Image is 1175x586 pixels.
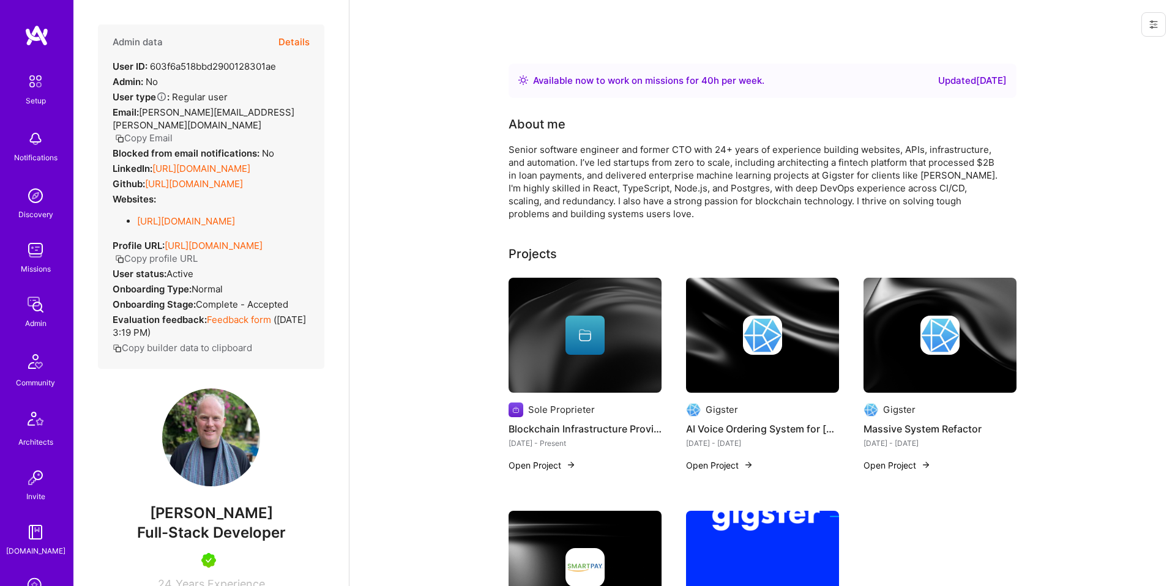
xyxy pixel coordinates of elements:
[113,178,145,190] strong: Github:
[26,490,45,503] div: Invite
[113,314,207,325] strong: Evaluation feedback:
[509,459,576,472] button: Open Project
[113,193,156,205] strong: Websites:
[25,317,47,330] div: Admin
[113,75,158,88] div: No
[165,240,263,251] a: [URL][DOMAIN_NAME]
[21,406,50,436] img: Architects
[115,134,124,143] i: icon Copy
[137,524,286,541] span: Full-Stack Developer
[23,127,48,151] img: bell
[115,252,198,265] button: Copy profile URL
[18,208,53,221] div: Discovery
[6,544,65,557] div: [DOMAIN_NAME]
[196,299,288,310] span: Complete - Accepted
[686,402,701,417] img: Company logo
[113,106,139,118] strong: Email:
[509,402,523,417] img: Company logo
[883,403,916,416] div: Gigster
[113,37,163,48] h4: Admin data
[509,143,998,220] div: Senior software engineer and former CTO with 24+ years of experience building websites, APIs, inf...
[864,421,1016,437] h4: Massive System Refactor
[113,91,228,103] div: Regular user
[686,421,839,437] h4: AI Voice Ordering System for [PERSON_NAME]
[166,268,193,280] span: Active
[864,278,1016,393] img: cover
[18,436,53,448] div: Architects
[509,421,662,437] h4: Blockchain Infrastructure Provider
[509,245,557,263] div: Projects
[706,403,738,416] div: Gigster
[23,465,48,490] img: Invite
[145,178,243,190] a: [URL][DOMAIN_NAME]
[16,376,55,389] div: Community
[115,254,124,264] i: icon Copy
[278,24,310,60] button: Details
[938,73,1007,88] div: Updated [DATE]
[207,314,271,325] a: Feedback form
[162,388,260,486] img: User Avatar
[864,437,1016,450] div: [DATE] - [DATE]
[686,278,839,393] img: cover
[113,61,147,72] strong: User ID:
[113,91,170,103] strong: User type :
[744,460,753,470] img: arrow-right
[113,76,143,87] strong: Admin:
[113,268,166,280] strong: User status:
[14,151,58,164] div: Notifications
[137,215,235,227] a: [URL][DOMAIN_NAME]
[113,344,122,353] i: icon Copy
[113,299,196,310] strong: Onboarding Stage:
[113,147,274,160] div: No
[864,459,931,472] button: Open Project
[192,283,223,295] span: normal
[23,520,48,544] img: guide book
[113,283,192,295] strong: Onboarding Type:
[686,459,753,472] button: Open Project
[701,75,714,86] span: 40
[743,316,782,355] img: Company logo
[528,403,595,416] div: Sole Proprieter
[509,437,662,450] div: [DATE] - Present
[21,347,50,376] img: Community
[152,163,250,174] a: [URL][DOMAIN_NAME]
[98,504,324,522] span: [PERSON_NAME]
[115,132,173,144] button: Copy Email
[113,60,276,73] div: 603f6a518bbd2900128301ae
[24,24,49,46] img: logo
[23,238,48,262] img: teamwork
[23,184,48,208] img: discovery
[113,240,165,251] strong: Profile URL:
[518,75,528,85] img: Availability
[23,69,48,94] img: setup
[26,94,46,107] div: Setup
[113,313,310,339] div: ( [DATE] 3:19 PM )
[864,402,878,417] img: Company logo
[509,278,662,393] img: cover
[23,292,48,317] img: admin teamwork
[21,262,51,275] div: Missions
[509,115,565,133] div: About me
[920,316,960,355] img: Company logo
[533,73,764,88] div: Available now to work on missions for h per week .
[566,460,576,470] img: arrow-right
[201,553,216,568] img: A.Teamer in Residence
[113,163,152,174] strong: LinkedIn:
[156,91,167,102] i: Help
[113,147,262,159] strong: Blocked from email notifications:
[686,437,839,450] div: [DATE] - [DATE]
[113,341,252,354] button: Copy builder data to clipboard
[921,460,931,470] img: arrow-right
[113,106,294,131] span: [PERSON_NAME][EMAIL_ADDRESS][PERSON_NAME][DOMAIN_NAME]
